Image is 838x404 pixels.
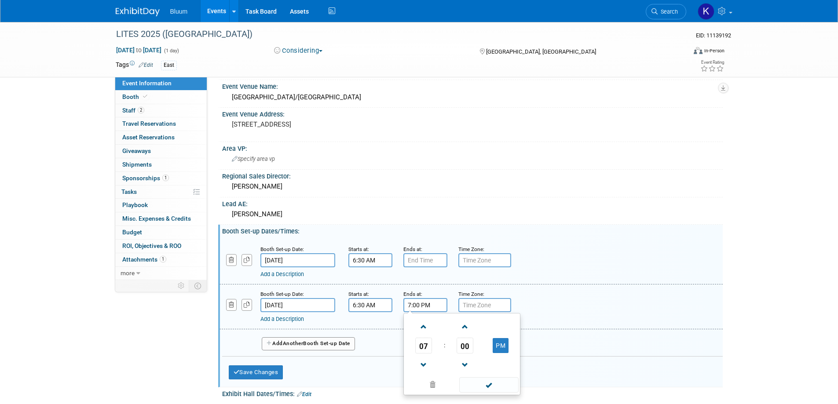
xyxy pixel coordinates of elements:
[122,147,151,154] span: Giveaways
[115,226,207,239] a: Budget
[348,298,392,312] input: Start Time
[493,338,509,353] button: PM
[232,120,421,128] pre: [STREET_ADDRESS]
[403,298,447,312] input: End Time
[122,242,181,249] span: ROI, Objectives & ROO
[260,246,304,252] small: Booth Set-up Date:
[222,108,723,119] div: Event Venue Address:
[415,315,432,338] a: Increment Hour
[698,3,714,20] img: Kellie Noller
[646,4,686,19] a: Search
[122,256,166,263] span: Attachments
[260,253,335,267] input: Date
[222,387,723,399] div: Exhibit Hall Dates/Times:
[403,246,422,252] small: Ends at:
[161,61,177,70] div: East
[229,207,716,221] div: [PERSON_NAME]
[229,365,283,379] button: Save Changes
[189,280,207,291] td: Toggle Event Tabs
[260,316,304,322] a: Add a Description
[260,298,335,312] input: Date
[297,391,311,397] a: Edit
[122,134,175,141] span: Asset Reservations
[704,47,725,54] div: In-Person
[115,104,207,117] a: Staff2
[403,291,422,297] small: Ends at:
[174,280,189,291] td: Personalize Event Tab Strip
[115,212,207,226] a: Misc. Expenses & Credits
[160,256,166,262] span: 1
[115,117,207,131] a: Travel Reservations
[122,201,148,208] span: Playbook
[271,46,326,55] button: Considering
[262,337,355,350] button: AddAnotherBooth Set-up Date
[116,46,162,54] span: [DATE] [DATE]
[122,107,144,114] span: Staff
[348,291,369,297] small: Starts at:
[403,253,447,267] input: End Time
[115,91,207,104] a: Booth
[442,338,447,353] td: :
[696,32,731,39] span: Event ID: 11139192
[457,338,473,353] span: Pick Minute
[458,298,511,312] input: Time Zone
[229,91,716,104] div: [GEOGRAPHIC_DATA]/[GEOGRAPHIC_DATA]
[122,161,152,168] span: Shipments
[222,170,723,181] div: Regional Sales Director:
[115,253,207,266] a: Attachments1
[457,315,473,338] a: Increment Minute
[658,8,678,15] span: Search
[458,291,484,297] small: Time Zone:
[122,175,169,182] span: Sponsorships
[162,175,169,181] span: 1
[260,291,304,297] small: Booth Set-up Date:
[116,60,153,70] td: Tags
[115,186,207,199] a: Tasks
[143,94,147,99] i: Booth reservation complete
[222,225,723,236] div: Booth Set-up Dates/Times:
[138,107,144,113] span: 2
[121,269,135,277] span: more
[348,246,369,252] small: Starts at:
[694,47,703,54] img: Format-Inperson.png
[115,131,207,144] a: Asset Reservations
[115,267,207,280] a: more
[170,8,188,15] span: Bluum
[348,253,392,267] input: Start Time
[232,156,275,162] span: Specify area vp
[122,215,191,222] span: Misc. Expenses & Credits
[122,120,176,127] span: Travel Reservations
[122,93,149,100] span: Booth
[121,188,137,195] span: Tasks
[222,197,723,208] div: Lead AE:
[283,340,304,346] span: Another
[260,271,304,277] a: Add a Description
[222,142,723,153] div: Area VP:
[457,353,473,376] a: Decrement Minute
[115,199,207,212] a: Playbook
[634,46,725,59] div: Event Format
[406,379,460,391] a: Clear selection
[115,158,207,171] a: Shipments
[229,180,716,193] div: [PERSON_NAME]
[222,80,723,91] div: Event Venue Name:
[115,145,207,158] a: Giveaways
[458,253,511,267] input: Time Zone
[113,26,673,42] div: LITES 2025 ([GEOGRAPHIC_DATA])
[163,48,179,54] span: (1 day)
[115,240,207,253] a: ROI, Objectives & ROO
[135,47,143,54] span: to
[700,60,724,65] div: Event Rating
[115,77,207,90] a: Event Information
[122,229,142,236] span: Budget
[415,353,432,376] a: Decrement Hour
[139,62,153,68] a: Edit
[115,172,207,185] a: Sponsorships1
[116,7,160,16] img: ExhibitDay
[458,379,519,392] a: Done
[458,246,484,252] small: Time Zone:
[122,80,172,87] span: Event Information
[486,48,596,55] span: [GEOGRAPHIC_DATA], [GEOGRAPHIC_DATA]
[415,338,432,353] span: Pick Hour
